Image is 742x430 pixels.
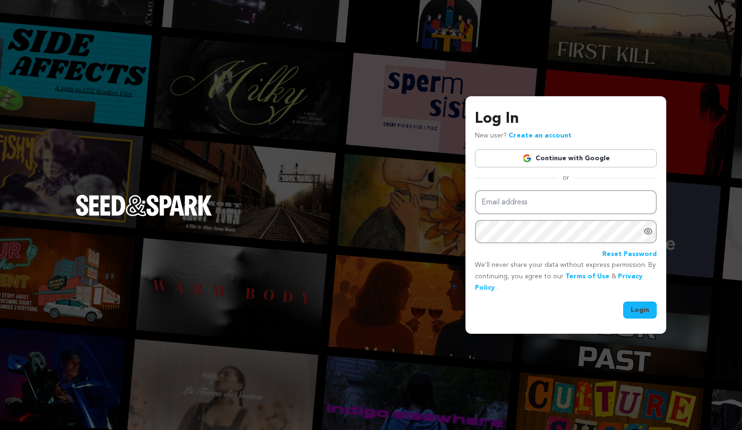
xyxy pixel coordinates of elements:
a: Reset Password [602,249,657,260]
button: Login [623,302,657,319]
a: Privacy Policy [475,273,643,291]
a: Terms of Use [565,273,609,280]
h3: Log In [475,108,657,130]
a: Show password as plain text. Warning: this will display your password on the screen. [644,227,653,236]
p: New user? [475,130,572,142]
span: or [557,173,575,183]
a: Create an account [509,132,572,139]
a: Continue with Google [475,149,657,167]
a: Seed&Spark Homepage [76,195,212,235]
input: Email address [475,190,657,214]
img: Seed&Spark Logo [76,195,212,216]
img: Google logo [522,154,532,163]
p: We’ll never share your data without express permission. By continuing, you agree to our & . [475,260,657,293]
